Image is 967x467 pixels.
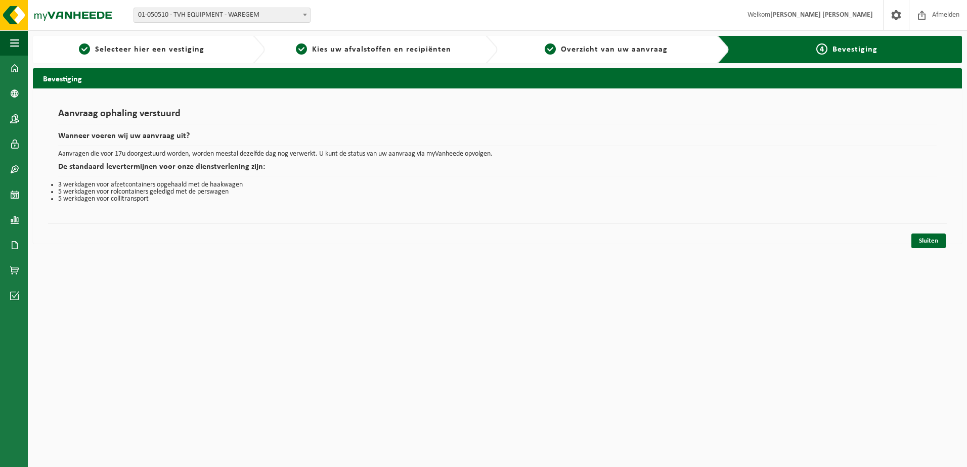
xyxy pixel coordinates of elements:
[816,43,827,55] span: 4
[58,109,937,124] h1: Aanvraag ophaling verstuurd
[58,163,937,176] h2: De standaard levertermijnen voor onze dienstverlening zijn:
[58,196,937,203] li: 5 werkdagen voor collitransport
[832,45,877,54] span: Bevestiging
[770,11,873,19] strong: [PERSON_NAME] [PERSON_NAME]
[545,43,556,55] span: 3
[95,45,204,54] span: Selecteer hier een vestiging
[58,189,937,196] li: 5 werkdagen voor rolcontainers geledigd met de perswagen
[38,43,245,56] a: 1Selecteer hier een vestiging
[503,43,710,56] a: 3Overzicht van uw aanvraag
[58,132,937,146] h2: Wanneer voeren wij uw aanvraag uit?
[134,8,311,23] span: 01-050510 - TVH EQUIPMENT - WAREGEM
[33,68,962,88] h2: Bevestiging
[58,181,937,189] li: 3 werkdagen voor afzetcontainers opgehaald met de haakwagen
[79,43,90,55] span: 1
[270,43,477,56] a: 2Kies uw afvalstoffen en recipiënten
[312,45,451,54] span: Kies uw afvalstoffen en recipiënten
[134,8,310,22] span: 01-050510 - TVH EQUIPMENT - WAREGEM
[296,43,307,55] span: 2
[911,233,946,248] a: Sluiten
[58,151,937,158] p: Aanvragen die voor 17u doorgestuurd worden, worden meestal dezelfde dag nog verwerkt. U kunt de s...
[561,45,668,54] span: Overzicht van uw aanvraag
